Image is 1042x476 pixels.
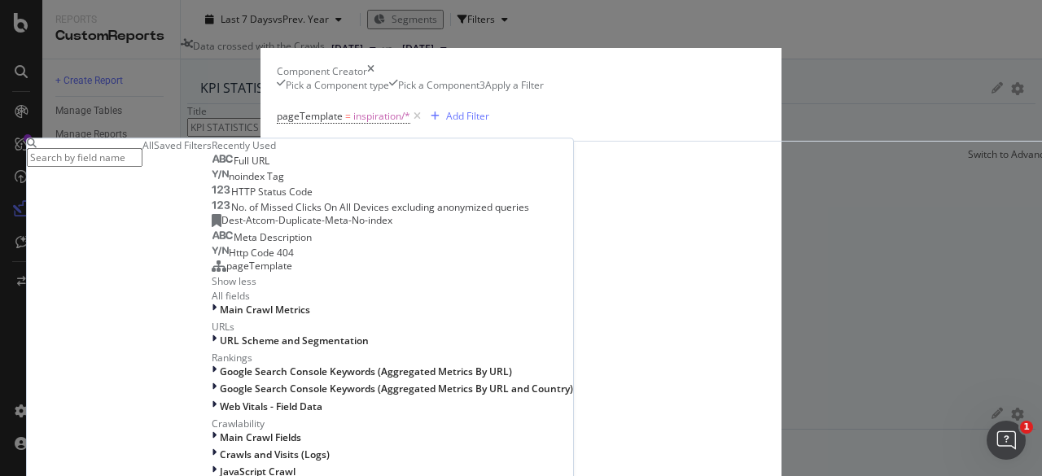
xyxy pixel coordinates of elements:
div: Pick a Component type [286,78,389,92]
div: URLs [212,320,573,334]
span: 1 [1020,421,1033,434]
span: Meta Description [234,231,312,245]
span: Web Vitals - Field Data [220,400,322,413]
div: Rankings [212,351,573,365]
span: Crawls and Visits (Logs) [220,448,330,461]
iframe: Intercom live chat [987,421,1026,460]
span: = [345,109,351,123]
span: No. of Missed Clicks On All Devices excluding anonymized queries [231,200,529,214]
div: Pick a Component [398,78,479,92]
div: times [367,64,374,78]
span: Dest-Atcom-Duplicate-Meta-No-index [221,213,392,227]
div: Add Filter [446,109,489,123]
div: All fields [212,289,573,303]
span: Http Code 404 [229,247,294,260]
div: Recently Used [212,138,573,152]
div: Show less [212,275,256,289]
span: HTTP Status Code [231,185,313,199]
span: Main Crawl Fields [220,430,301,444]
div: Saved Filters [154,138,212,152]
span: inspiration/* [353,105,410,128]
input: Search by field name [27,148,142,167]
span: Main Crawl Metrics [220,303,310,317]
div: Component Creator [277,64,367,78]
div: Crawlability [212,417,573,430]
span: Google Search Console Keywords (Aggregated Metrics By URL) [220,365,512,379]
div: All [142,138,154,152]
div: 3 [479,78,485,92]
span: Full URL [234,154,269,168]
button: Add Filter [424,107,489,126]
span: Google Search Console Keywords (Aggregated Metrics By URL and Country) [220,382,573,396]
div: Apply a Filter [485,78,544,92]
span: URL Scheme and Segmentation [220,334,369,347]
span: noindex Tag [229,169,284,183]
span: pageTemplate [277,109,343,123]
span: pageTemplate [226,260,292,273]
